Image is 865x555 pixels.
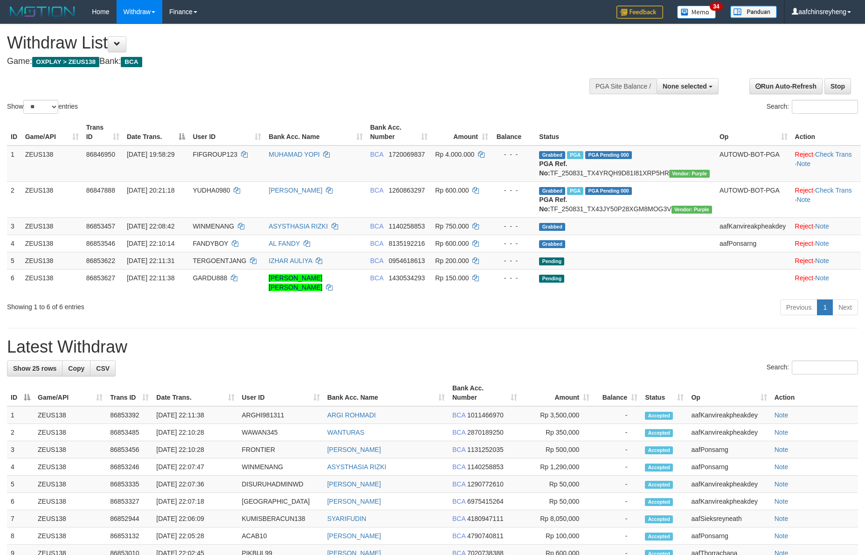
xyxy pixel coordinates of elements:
span: BCA [452,532,465,540]
span: Copy 1720069837 to clipboard [388,151,425,158]
span: Copy 4180947111 to clipboard [467,515,504,522]
span: Show 25 rows [13,365,56,372]
td: 1 [7,406,34,424]
span: FIFGROUP123 [193,151,237,158]
span: Copy 4790740811 to clipboard [467,532,504,540]
th: Game/API: activate to sort column ascending [34,380,106,406]
td: KUMISBERACUN138 [238,510,324,527]
td: [DATE] 22:06:09 [152,510,238,527]
th: User ID: activate to sort column ascending [238,380,324,406]
span: Rp 4.000.000 [435,151,474,158]
span: Pending [539,257,564,265]
td: · · [791,146,861,182]
td: DISURUHADMINWD [238,476,324,493]
a: SYARIFUDIN [327,515,367,522]
span: Grabbed [539,223,565,231]
th: Balance: activate to sort column ascending [593,380,641,406]
span: 86847888 [86,187,115,194]
td: 5 [7,476,34,493]
th: Op: activate to sort column ascending [687,380,770,406]
span: Vendor URL: https://trx4.1velocity.biz [671,206,712,214]
span: Accepted [645,429,673,437]
a: Note [775,446,789,453]
h1: Withdraw List [7,34,567,52]
div: - - - [496,186,532,195]
span: Rp 750.000 [435,222,469,230]
a: ASYSTHASIA RIZKI [327,463,387,471]
span: Rp 600.000 [435,187,469,194]
td: WAWAN345 [238,424,324,441]
span: Copy 0954618613 to clipboard [388,257,425,264]
span: Accepted [645,446,673,454]
a: Reject [795,240,814,247]
td: 86853246 [106,458,152,476]
span: Marked by aafnoeunsreypich [567,151,583,159]
span: Accepted [645,481,673,489]
b: PGA Ref. No: [539,160,567,177]
th: Bank Acc. Number: activate to sort column ascending [367,119,432,146]
a: Note [775,498,789,505]
td: ZEUS138 [21,235,83,252]
span: BCA [452,498,465,505]
span: Accepted [645,498,673,506]
td: Rp 500,000 [521,441,593,458]
td: Rp 8,050,000 [521,510,593,527]
a: IZHAR AULIYA [269,257,312,264]
a: Note [815,222,829,230]
a: Show 25 rows [7,361,62,376]
span: Accepted [645,515,673,523]
img: Feedback.jpg [616,6,663,19]
th: Bank Acc. Number: activate to sort column ascending [449,380,521,406]
div: - - - [496,273,532,283]
th: ID: activate to sort column descending [7,380,34,406]
th: Status [535,119,716,146]
b: PGA Ref. No: [539,196,567,213]
span: 86846950 [86,151,115,158]
span: Rp 150.000 [435,274,469,282]
td: ZEUS138 [34,406,106,424]
td: - [593,510,641,527]
a: Note [815,240,829,247]
a: Reject [795,151,814,158]
span: Copy 1290772610 to clipboard [467,480,504,488]
td: aafPonsarng [687,458,770,476]
td: aafKanvireakpheakdey [687,493,770,510]
span: Copy 1140258853 to clipboard [467,463,504,471]
th: Bank Acc. Name: activate to sort column ascending [265,119,366,146]
label: Search: [767,100,858,114]
a: Note [775,515,789,522]
span: TERGOENTJANG [193,257,246,264]
span: [DATE] 22:11:38 [127,274,174,282]
th: User ID: activate to sort column ascending [189,119,265,146]
a: Previous [780,299,817,315]
td: Rp 3,500,000 [521,406,593,424]
td: 5 [7,252,21,269]
td: ZEUS138 [21,269,83,296]
a: Note [796,160,810,167]
span: [DATE] 22:10:14 [127,240,174,247]
th: Op: activate to sort column ascending [716,119,791,146]
span: WINMENANG [193,222,234,230]
th: Trans ID: activate to sort column ascending [106,380,152,406]
td: 8 [7,527,34,545]
img: panduan.png [730,6,777,18]
span: Grabbed [539,240,565,248]
td: - [593,441,641,458]
span: BCA [452,480,465,488]
th: ID [7,119,21,146]
th: Status: activate to sort column ascending [641,380,687,406]
th: Action [791,119,861,146]
a: Run Auto-Refresh [749,78,823,94]
td: ZEUS138 [21,146,83,182]
span: BCA [452,463,465,471]
td: aafSieksreyneath [687,510,770,527]
td: WINMENANG [238,458,324,476]
button: None selected [657,78,719,94]
div: - - - [496,222,532,231]
td: - [593,476,641,493]
td: aafPonsarng [687,441,770,458]
a: [PERSON_NAME] [327,480,381,488]
td: · [791,269,861,296]
span: Copy [68,365,84,372]
span: PGA Pending [585,151,632,159]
